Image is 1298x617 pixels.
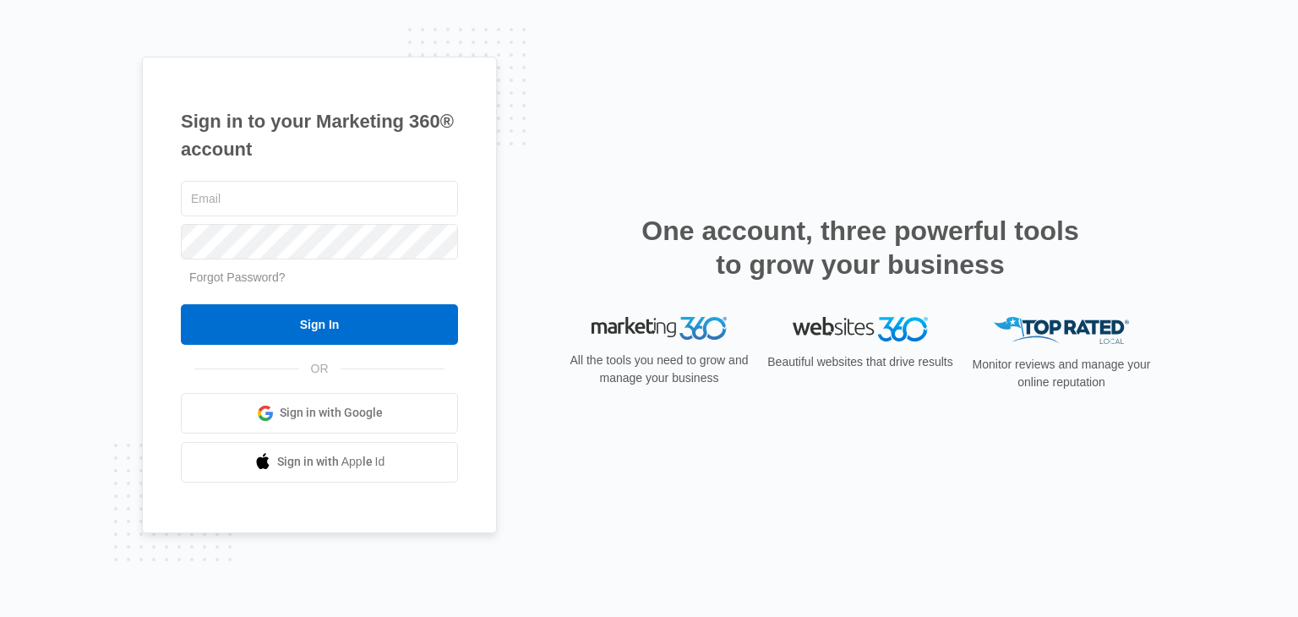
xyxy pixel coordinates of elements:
a: Sign in with Google [181,393,458,434]
h2: One account, three powerful tools to grow your business [636,214,1084,281]
p: Beautiful websites that drive results [766,353,955,371]
p: All the tools you need to grow and manage your business [564,352,754,387]
a: Forgot Password? [189,270,286,284]
img: Websites 360 [793,317,928,341]
a: Sign in with Apple Id [181,442,458,483]
input: Email [181,181,458,216]
input: Sign In [181,304,458,345]
img: Top Rated Local [994,317,1129,345]
p: Monitor reviews and manage your online reputation [967,356,1156,391]
span: Sign in with Google [280,404,383,422]
span: Sign in with Apple Id [277,453,385,471]
img: Marketing 360 [592,317,727,341]
span: OR [299,360,341,378]
h1: Sign in to your Marketing 360® account [181,107,458,163]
